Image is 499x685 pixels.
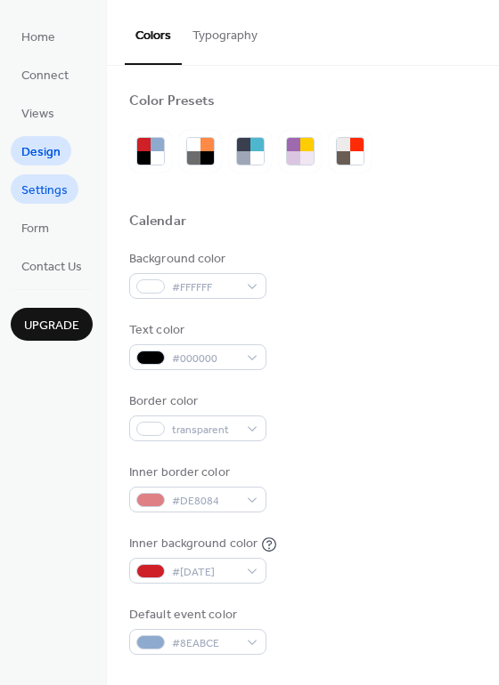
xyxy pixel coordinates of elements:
[11,21,66,51] a: Home
[172,421,238,439] span: transparent
[172,492,238,511] span: #DE8084
[11,213,60,242] a: Form
[172,278,238,297] span: #FFFFFF
[21,28,55,47] span: Home
[129,93,215,111] div: Color Presets
[21,258,82,277] span: Contact Us
[172,563,238,582] span: #[DATE]
[11,136,71,165] a: Design
[129,392,263,411] div: Border color
[172,634,238,653] span: #8EABCE
[21,67,69,85] span: Connect
[11,60,79,89] a: Connect
[129,213,186,231] div: Calendar
[11,308,93,341] button: Upgrade
[129,463,263,482] div: Inner border color
[172,350,238,368] span: #000000
[11,174,78,204] a: Settings
[129,535,258,553] div: Inner background color
[21,105,54,124] span: Views
[11,98,65,127] a: Views
[21,143,61,162] span: Design
[11,251,93,280] a: Contact Us
[129,250,263,269] div: Background color
[21,220,49,238] span: Form
[24,317,79,335] span: Upgrade
[129,321,263,340] div: Text color
[21,181,68,200] span: Settings
[129,606,263,625] div: Default event color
